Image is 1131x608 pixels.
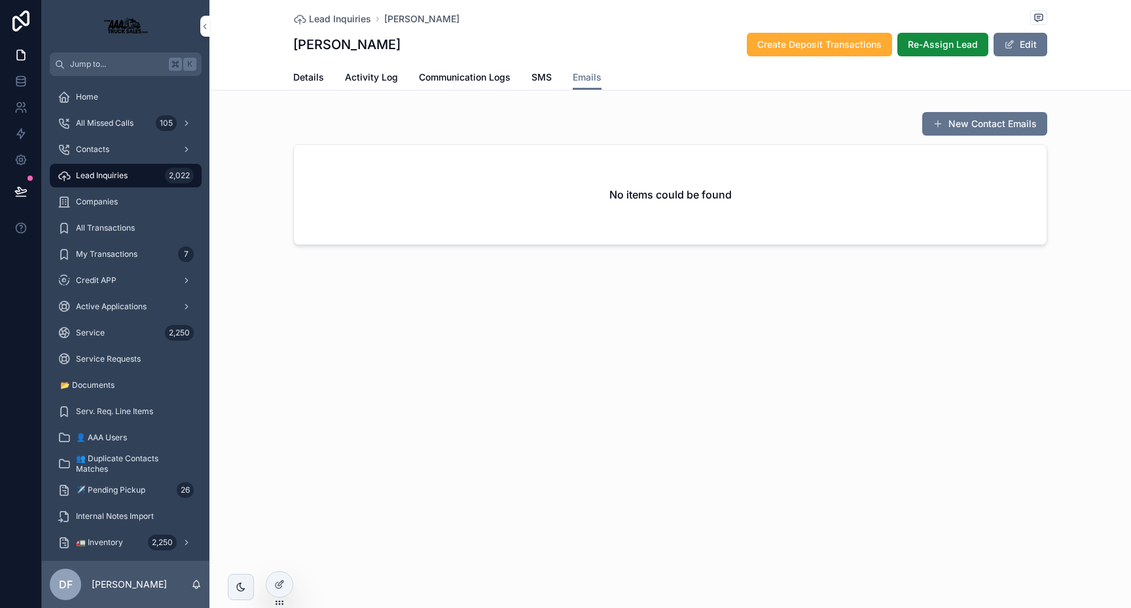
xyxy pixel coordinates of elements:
[50,347,202,371] a: Service Requests
[293,35,401,54] h1: [PERSON_NAME]
[59,577,73,592] span: DF
[531,66,552,92] a: SMS
[76,275,117,286] span: Credit APP
[293,71,324,84] span: Details
[76,197,118,207] span: Companies
[419,71,511,84] span: Communication Logs
[76,301,147,312] span: Active Applications
[419,66,511,92] a: Communication Logs
[50,269,202,292] a: Credit APP
[92,578,167,591] p: [PERSON_NAME]
[50,426,202,449] a: 👤 AAA Users
[177,482,194,498] div: 26
[42,76,209,561] div: scrollable content
[384,12,459,26] a: [PERSON_NAME]
[50,531,202,554] a: 🚛 Inventory2,250
[994,33,1047,56] button: Edit
[50,295,202,318] a: Active Applications
[76,223,135,233] span: All Transactions
[50,373,202,397] a: 📂 Documents
[165,168,194,183] div: 2,022
[573,71,601,84] span: Emails
[531,71,552,84] span: SMS
[50,216,202,240] a: All Transactions
[747,33,892,56] button: Create Deposit Transactions
[165,325,194,341] div: 2,250
[148,535,177,550] div: 2,250
[50,242,202,266] a: My Transactions7
[345,66,398,92] a: Activity Log
[50,504,202,528] a: Internal Notes Import
[76,537,123,548] span: 🚛 Inventory
[897,33,988,56] button: Re-Assign Lead
[97,16,154,37] img: App logo
[178,246,194,262] div: 7
[908,38,978,51] span: Re-Assign Lead
[293,12,371,26] a: Lead Inquiries
[76,144,109,155] span: Contacts
[76,170,128,181] span: Lead Inquiries
[50,400,202,423] a: Serv. Req. Line Items
[50,164,202,187] a: Lead Inquiries2,022
[76,406,153,417] span: Serv. Req. Line Items
[76,511,154,522] span: Internal Notes Import
[50,52,202,76] button: Jump to...K
[50,111,202,135] a: All Missed Calls105
[50,85,202,109] a: Home
[50,138,202,161] a: Contacts
[76,354,141,364] span: Service Requests
[76,453,188,474] span: 👥 Duplicate Contacts Matches
[50,452,202,476] a: 👥 Duplicate Contacts Matches
[922,112,1047,136] button: New Contact Emails
[76,118,134,128] span: All Missed Calls
[185,59,195,69] span: K
[60,380,115,390] span: 📂 Documents
[50,190,202,214] a: Companies
[609,187,732,202] h2: No items could be found
[76,249,137,259] span: My Transactions
[293,66,324,92] a: Details
[156,115,177,131] div: 105
[50,321,202,345] a: Service2,250
[50,478,202,502] a: ✈️ Pending Pickup26
[345,71,398,84] span: Activity Log
[76,485,145,495] span: ✈️ Pending Pickup
[309,12,371,26] span: Lead Inquiries
[70,59,164,69] span: Jump to...
[76,92,98,102] span: Home
[76,432,127,443] span: 👤 AAA Users
[757,38,882,51] span: Create Deposit Transactions
[573,66,601,90] a: Emails
[76,328,105,338] span: Service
